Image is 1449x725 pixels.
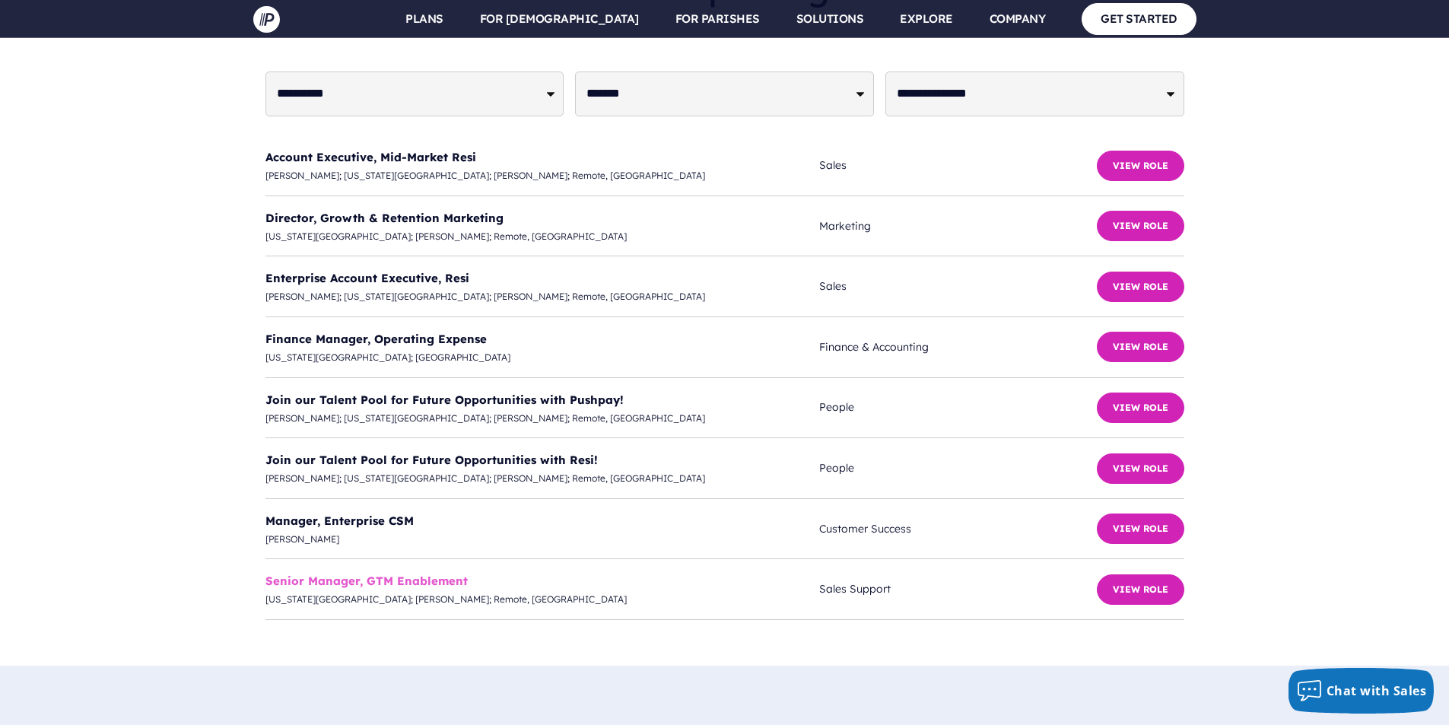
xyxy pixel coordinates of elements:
a: Join our Talent Pool for Future Opportunities with Resi! [265,453,598,467]
span: [PERSON_NAME]; [US_STATE][GEOGRAPHIC_DATA]; [PERSON_NAME]; Remote, [GEOGRAPHIC_DATA] [265,288,820,305]
span: [PERSON_NAME] [265,531,820,548]
a: GET STARTED [1082,3,1196,34]
button: View Role [1097,393,1184,423]
span: [PERSON_NAME]; [US_STATE][GEOGRAPHIC_DATA]; [PERSON_NAME]; Remote, [GEOGRAPHIC_DATA] [265,410,820,427]
button: View Role [1097,514,1184,544]
span: Marketing [819,217,1096,236]
span: [US_STATE][GEOGRAPHIC_DATA]; [GEOGRAPHIC_DATA] [265,349,820,366]
button: View Role [1097,332,1184,362]
span: Sales [819,156,1096,175]
a: Join our Talent Pool for Future Opportunities with Pushpay! [265,393,624,407]
span: [US_STATE][GEOGRAPHIC_DATA]; [PERSON_NAME]; Remote, [GEOGRAPHIC_DATA] [265,591,820,608]
span: Finance & Accounting [819,338,1096,357]
button: View Role [1097,151,1184,181]
a: Senior Manager, GTM Enablement [265,574,468,588]
a: Manager, Enterprise CSM [265,514,414,528]
span: Sales Support [819,580,1096,599]
span: [US_STATE][GEOGRAPHIC_DATA]; [PERSON_NAME]; Remote, [GEOGRAPHIC_DATA] [265,228,820,245]
a: Finance Manager, Operating Expense [265,332,487,346]
button: View Role [1097,453,1184,484]
button: Chat with Sales [1289,668,1435,714]
button: View Role [1097,574,1184,605]
span: Chat with Sales [1327,682,1427,699]
a: Enterprise Account Executive, Resi [265,271,469,285]
a: Account Executive, Mid-Market Resi [265,150,476,164]
span: People [819,398,1096,417]
button: View Role [1097,211,1184,241]
span: [PERSON_NAME]; [US_STATE][GEOGRAPHIC_DATA]; [PERSON_NAME]; Remote, [GEOGRAPHIC_DATA] [265,167,820,184]
span: [PERSON_NAME]; [US_STATE][GEOGRAPHIC_DATA]; [PERSON_NAME]; Remote, [GEOGRAPHIC_DATA] [265,470,820,487]
a: Director, Growth & Retention Marketing [265,211,504,225]
button: View Role [1097,272,1184,302]
span: Sales [819,277,1096,296]
span: People [819,459,1096,478]
span: Customer Success [819,520,1096,539]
